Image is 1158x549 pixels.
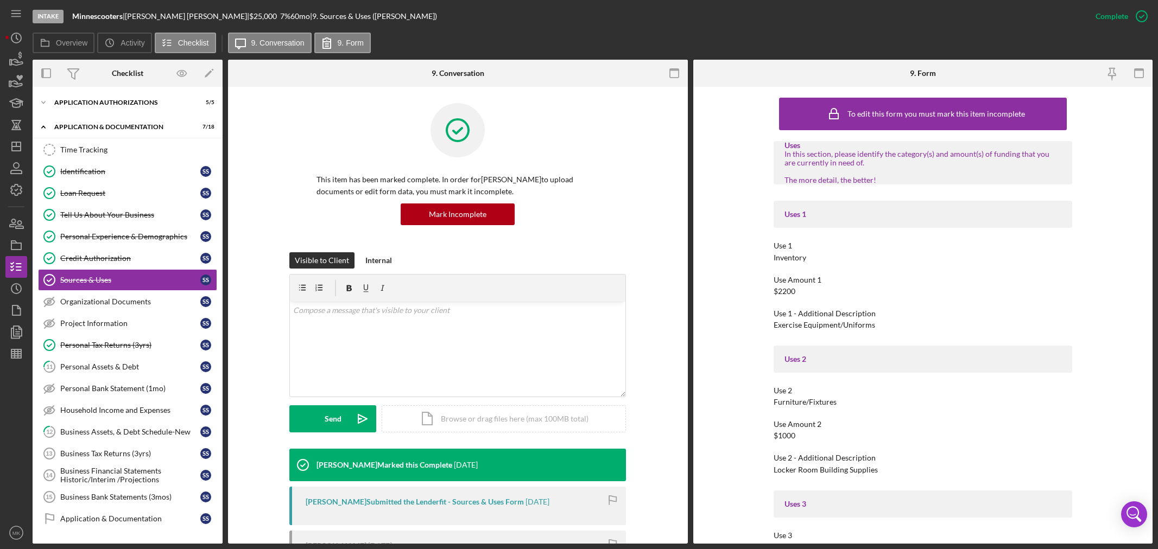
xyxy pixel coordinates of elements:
a: Organizational DocumentsSS [38,291,217,312]
a: Tell Us About Your BusinessSS [38,204,217,226]
div: Send [325,405,341,432]
div: Uses 2 [784,355,1061,363]
div: In this section, please identify the category(s) and amount(s) of funding that you are currently ... [784,150,1061,184]
div: Use 3 [774,531,1072,540]
button: Activity [97,33,151,53]
div: 5 / 5 [195,99,214,106]
button: 9. Form [314,33,371,53]
label: Overview [56,39,87,47]
div: Use 2 - Additional Description [774,454,1072,462]
div: Complete [1096,5,1128,27]
div: Use 1 - Additional Description [774,309,1072,318]
div: S S [200,188,211,199]
div: Exercise Equipment/Uniforms [774,321,875,329]
div: S S [200,209,211,220]
div: S S [200,231,211,242]
button: Complete [1085,5,1153,27]
div: Business Financial Statements Historic/Interim /Projections [60,467,200,484]
div: Personal Bank Statement (1mo) [60,384,200,393]
div: To edit this form you must mark this item incomplete [847,110,1025,118]
tspan: 12 [46,428,53,435]
label: Checklist [178,39,209,47]
div: S S [200,513,211,524]
button: Send [289,405,376,432]
text: MK [12,530,21,536]
div: S S [200,383,211,394]
a: 11Personal Assets & DebtSS [38,356,217,378]
div: Identification [60,167,200,176]
div: $2200 [774,287,795,296]
div: S S [200,340,211,350]
div: 9. Conversation [432,69,484,78]
div: | [72,12,125,21]
div: [PERSON_NAME] [PERSON_NAME] | [125,12,249,21]
a: Application & DocumentationSS [38,508,217,529]
div: Personal Tax Returns (3yrs) [60,341,200,349]
a: Personal Tax Returns (3yrs)SS [38,334,217,356]
button: 9. Conversation [228,33,312,53]
div: Furniture/Fixtures [774,398,837,406]
a: 15Business Bank Statements (3mos)SS [38,486,217,508]
div: Uses 1 [784,210,1061,219]
a: Loan RequestSS [38,182,217,204]
div: Application & Documentation [60,514,200,523]
div: Application Authorizations [54,99,187,106]
button: Checklist [155,33,216,53]
a: 12Business Assets, & Debt Schedule-NewSS [38,421,217,443]
div: Use 2 [774,386,1072,395]
div: S S [200,274,211,285]
div: S S [200,318,211,329]
div: Business Bank Statements (3mos) [60,493,200,501]
a: Credit AuthorizationSS [38,247,217,269]
b: Minnescooters [72,11,123,21]
div: Tell Us About Your Business [60,210,200,219]
a: 13Business Tax Returns (3yrs)SS [38,443,217,464]
a: Personal Experience & DemographicsSS [38,226,217,247]
div: Uses [784,141,1061,150]
time: 2025-08-20 20:55 [454,461,478,469]
time: 2025-08-04 13:34 [526,497,549,506]
div: S S [200,361,211,372]
button: MK [5,522,27,544]
a: Time Tracking [38,139,217,161]
a: IdentificationSS [38,161,217,182]
div: 60 mo [290,12,310,21]
div: Organizational Documents [60,297,200,306]
div: Project Information [60,319,200,328]
div: Mark Incomplete [429,203,486,225]
div: Inventory [774,253,806,262]
div: S S [200,491,211,502]
label: 9. Conversation [251,39,305,47]
div: Business Assets, & Debt Schedule-New [60,427,200,436]
div: Use 1 [774,241,1072,250]
div: Uses 3 [784,500,1061,508]
div: $1000 [774,431,795,440]
div: S S [200,296,211,307]
div: Open Intercom Messenger [1121,501,1147,527]
a: Sources & UsesSS [38,269,217,291]
a: Project InformationSS [38,312,217,334]
a: Household Income and ExpensesSS [38,399,217,421]
button: Overview [33,33,94,53]
div: 9. Form [910,69,936,78]
div: Internal [365,252,392,269]
div: Personal Assets & Debt [60,362,200,371]
div: Checklist [112,69,143,78]
div: Locker Room Building Supplies [774,465,878,474]
tspan: 15 [46,494,52,500]
button: Visible to Client [289,252,355,269]
div: S S [200,166,211,177]
tspan: 11 [46,363,53,370]
div: | 9. Sources & Uses ([PERSON_NAME]) [310,12,437,21]
a: 14Business Financial Statements Historic/Interim /ProjectionsSS [38,464,217,486]
label: 9. Form [338,39,364,47]
div: Use Amount 2 [774,420,1072,429]
div: Use Amount 1 [774,276,1072,284]
div: 7 % [280,12,290,21]
div: Credit Authorization [60,254,200,263]
label: Activity [121,39,144,47]
p: This item has been marked complete. In order for [PERSON_NAME] to upload documents or edit form d... [317,174,599,198]
div: S S [200,448,211,459]
div: Household Income and Expenses [60,406,200,414]
div: Time Tracking [60,145,217,154]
